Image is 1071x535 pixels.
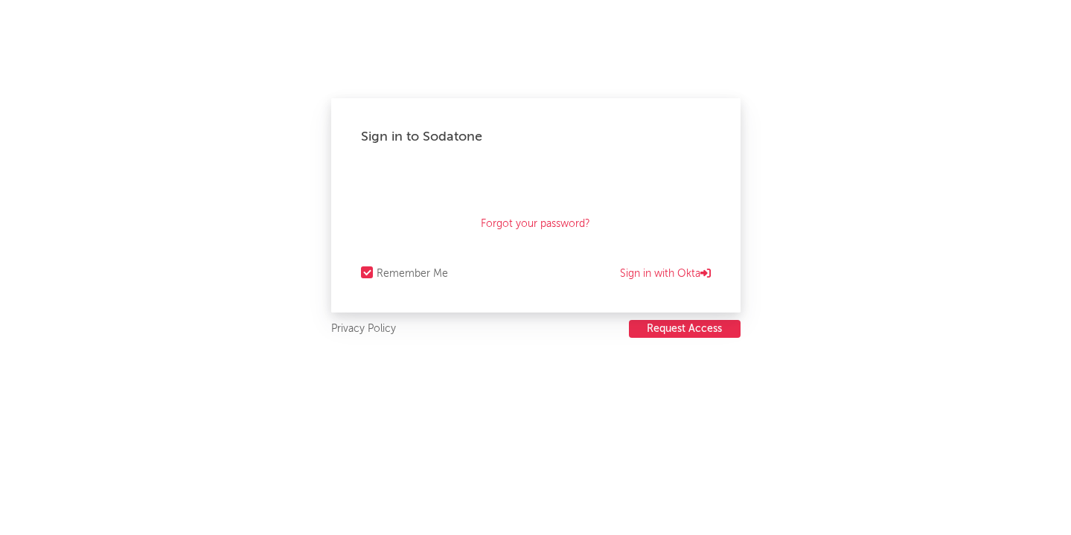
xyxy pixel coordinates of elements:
a: Sign in with Okta [620,265,711,283]
a: Forgot your password? [481,215,590,233]
button: Request Access [629,320,741,338]
a: Privacy Policy [331,320,396,339]
a: Request Access [629,320,741,339]
div: Remember Me [377,265,448,283]
div: Sign in to Sodatone [361,128,711,146]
